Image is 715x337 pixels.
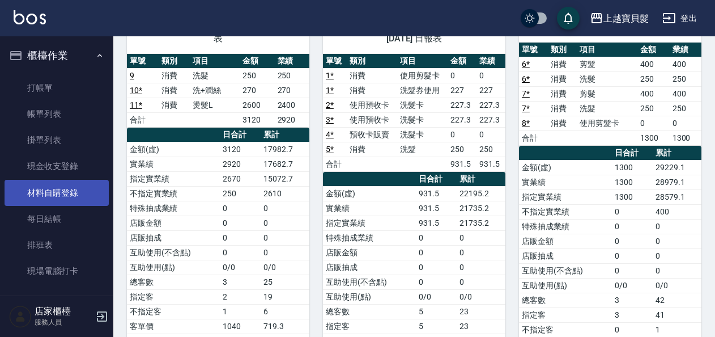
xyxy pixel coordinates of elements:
td: 0 [416,275,457,289]
td: 41 [653,307,701,322]
td: 270 [240,83,274,98]
td: 店販抽成 [519,248,612,263]
td: 2670 [220,171,261,186]
h5: 店家櫃檯 [35,306,92,317]
td: 0 [457,260,505,275]
td: 21735.2 [457,216,505,230]
td: 1 [220,304,261,319]
td: 227.3 [476,112,505,127]
td: 29229.1 [653,160,701,175]
td: 931.5 [476,157,505,171]
td: 使用預收卡 [347,98,397,112]
td: 6 [261,304,309,319]
td: 消費 [347,83,397,98]
td: 總客數 [127,275,220,289]
td: 指定客 [323,319,416,334]
td: 0/0 [457,289,505,304]
td: 0 [612,263,653,278]
td: 消費 [347,142,397,157]
td: 剪髮 [577,57,637,71]
td: 0 [261,216,309,230]
td: 227.3 [448,112,476,127]
td: 22195.2 [457,186,505,201]
td: 指定實業績 [127,171,220,186]
td: 400 [670,57,701,71]
a: 帳單列表 [5,101,109,127]
td: 23 [457,319,505,334]
td: 0 [637,116,669,130]
td: 270 [275,83,309,98]
td: 店販抽成 [323,260,416,275]
td: 洗髮卡 [397,112,448,127]
td: 400 [637,86,669,101]
td: 250 [637,71,669,86]
div: 上越寶貝髮 [603,11,649,26]
td: 使用剪髮卡 [577,116,637,130]
button: save [557,7,580,30]
td: 0 [670,116,701,130]
td: 1300 [637,130,669,145]
td: 0 [653,248,701,263]
button: 上越寶貝髮 [585,7,653,30]
td: 金額(虛) [127,142,220,157]
td: 0 [416,245,457,260]
td: 客單價 [127,319,220,334]
a: 掛單列表 [5,127,109,153]
td: 0 [261,201,309,216]
td: 42 [653,293,701,307]
td: 0/0 [261,260,309,275]
button: 櫃檯作業 [5,41,109,70]
a: 現金收支登錄 [5,153,109,179]
td: 0 [220,230,261,245]
td: 0/0 [653,278,701,293]
td: 28979.1 [653,175,701,189]
td: 不指定實業績 [127,186,220,201]
th: 類別 [548,43,577,57]
td: 互助使用(不含點) [323,275,416,289]
td: 店販金額 [127,216,220,230]
th: 單號 [519,43,548,57]
td: 消費 [159,98,190,112]
td: 剪髮 [577,86,637,101]
td: 使用預收卡 [347,112,397,127]
td: 合計 [519,130,548,145]
td: 0 [261,230,309,245]
td: 0 [653,219,701,234]
td: 特殊抽成業績 [519,219,612,234]
th: 累計 [261,128,309,142]
td: 互助使用(點) [127,260,220,275]
td: 931.5 [416,216,457,230]
th: 金額 [637,43,669,57]
img: Person [9,305,32,328]
td: 0/0 [220,260,261,275]
td: 洗髮卡 [397,127,448,142]
td: 0 [416,230,457,245]
td: 實業績 [323,201,416,216]
th: 累計 [457,172,505,187]
td: 0 [220,216,261,230]
td: 3 [612,307,653,322]
td: 燙髮L [190,98,240,112]
table: a dense table [519,43,701,146]
td: 0 [220,201,261,216]
td: 227 [448,83,476,98]
td: 23 [457,304,505,319]
td: 店販抽成 [127,230,220,245]
th: 金額 [448,54,476,69]
td: 金額(虛) [519,160,612,175]
td: 3 [220,275,261,289]
td: 2 [220,289,261,304]
td: 931.5 [416,201,457,216]
td: 0 [220,245,261,260]
td: 250 [220,186,261,201]
td: 227.3 [448,98,476,112]
td: 實業績 [127,157,220,171]
td: 400 [670,86,701,101]
td: 指定實業績 [323,216,416,230]
td: 1300 [612,160,653,175]
table: a dense table [323,54,505,172]
td: 洗+潤絲 [190,83,240,98]
td: 28579.1 [653,189,701,204]
td: 不指定客 [519,322,612,337]
td: 洗髮 [577,101,637,116]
